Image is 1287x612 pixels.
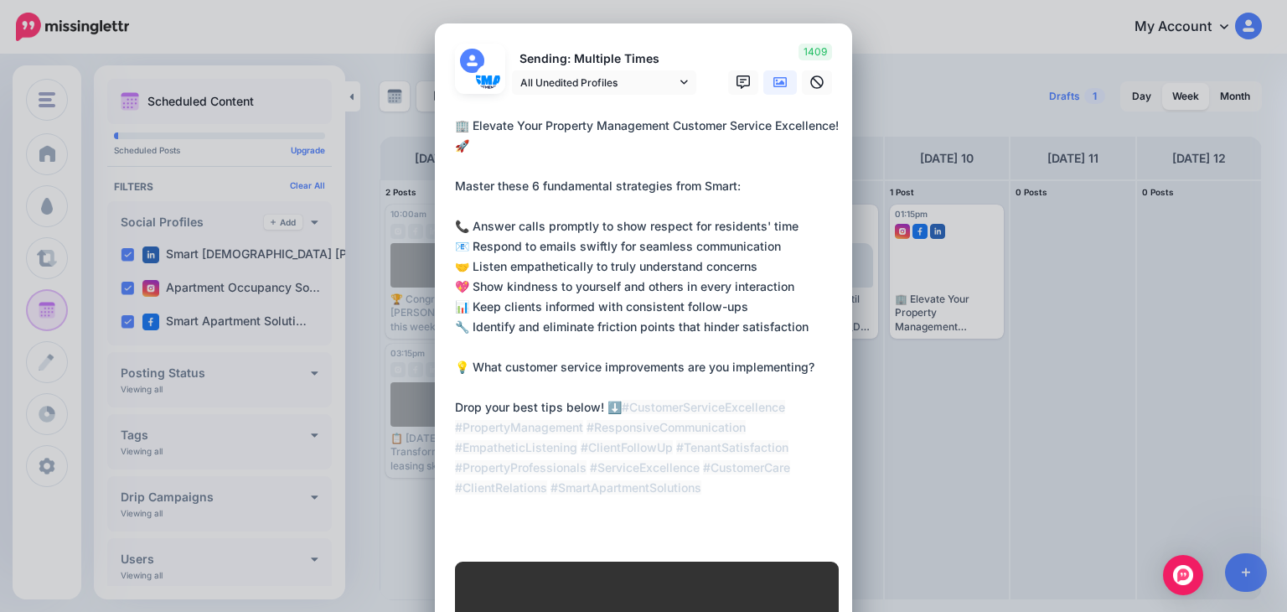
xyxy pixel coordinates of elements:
img: 273388243_356788743117728_5079064472810488750_n-bsa130694.png [476,65,500,89]
span: All Unedited Profiles [520,74,676,91]
img: user_default_image.png [460,49,484,73]
span: 1409 [799,44,832,60]
p: Sending: Multiple Times [512,49,696,69]
div: Open Intercom Messenger [1163,555,1203,595]
a: All Unedited Profiles [512,70,696,95]
div: 🏢 Elevate Your Property Management Customer Service Excellence! 🚀 Master these 6 fundamental stra... [455,116,840,498]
